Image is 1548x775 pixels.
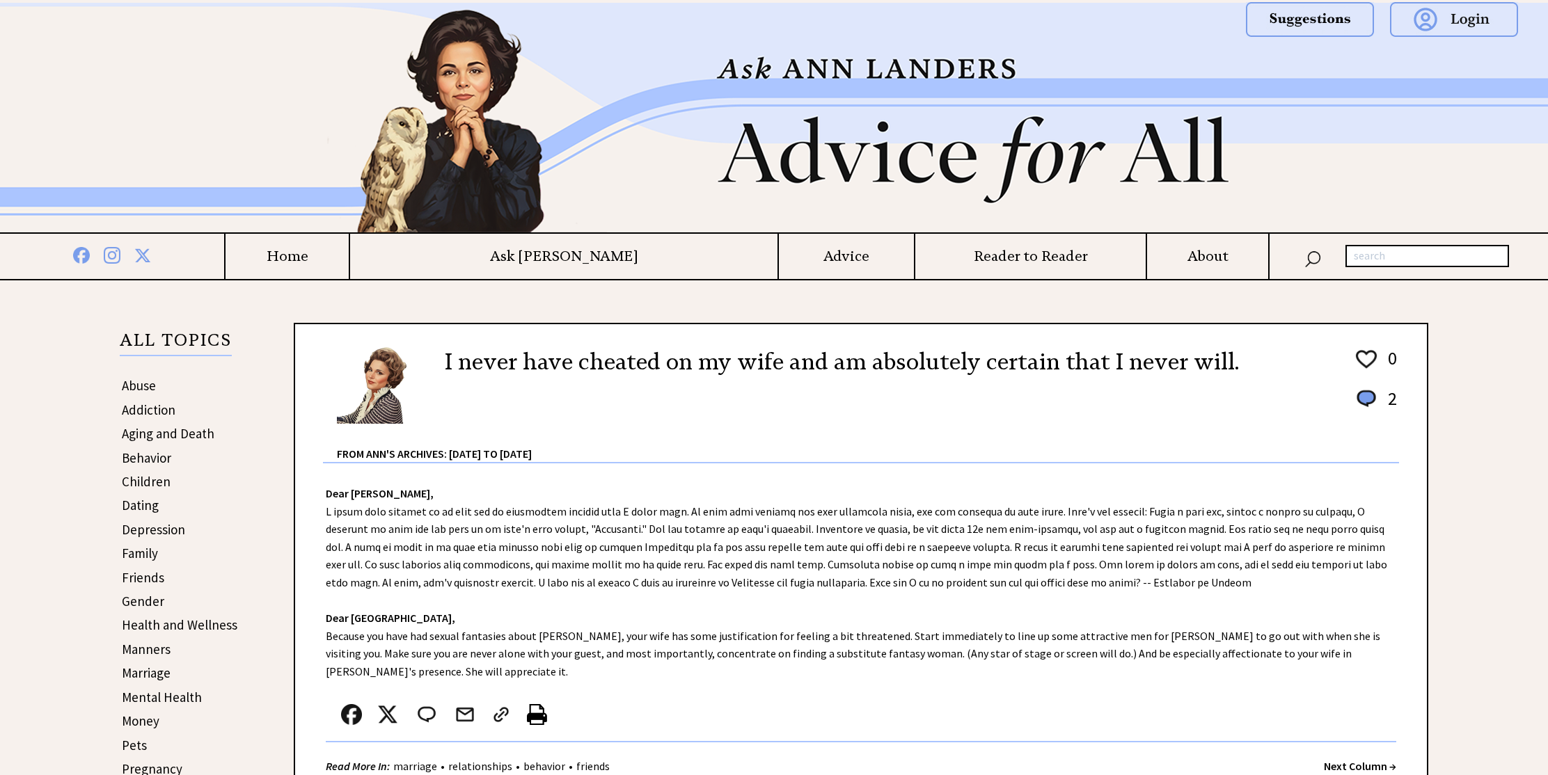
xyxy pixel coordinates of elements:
img: message_round%202.png [415,704,439,725]
a: Next Column → [1324,759,1396,773]
img: instagram%20blue.png [104,244,120,264]
img: login.png [1390,2,1518,37]
a: Health and Wellness [122,616,237,633]
input: search [1345,245,1509,267]
td: 0 [1381,346,1398,385]
a: Dating [122,497,159,513]
a: Gender [122,593,164,609]
img: suggestions.png [1246,2,1374,37]
a: friends [573,759,613,773]
a: About [1147,248,1268,265]
a: Ask [PERSON_NAME] [350,248,777,265]
a: Addiction [122,401,175,418]
img: header2b_v1.png [273,3,1275,232]
h2: I never have cheated on my wife and am absolutely certain that I never will. [445,345,1239,378]
a: Friends [122,569,164,586]
a: Aging and Death [122,425,214,442]
a: Marriage [122,664,171,681]
img: x_small.png [377,704,398,725]
strong: Dear [PERSON_NAME], [326,486,434,500]
a: Abuse [122,377,156,394]
img: mail.png [455,704,475,725]
td: 2 [1381,387,1398,424]
a: Home [226,248,348,265]
p: ALL TOPICS [120,333,232,356]
a: Depression [122,521,185,538]
a: Children [122,473,171,490]
a: behavior [520,759,569,773]
img: heart_outline%201.png [1354,347,1379,371]
a: Family [122,545,158,561]
img: Ann6%20v2%20small.png [337,345,424,424]
div: From Ann's Archives: [DATE] to [DATE] [337,425,1399,462]
strong: Dear [GEOGRAPHIC_DATA], [326,611,455,625]
a: Money [122,712,159,729]
img: printer%20icon.png [527,704,547,725]
a: Advice [779,248,914,265]
a: Manners [122,641,171,657]
strong: Read More In: [326,759,390,773]
div: • • • [326,758,613,775]
img: right_new2.png [1275,3,1282,232]
img: x%20blue.png [134,245,151,264]
img: message_round%201.png [1354,387,1379,410]
a: marriage [390,759,441,773]
a: Reader to Reader [915,248,1146,265]
img: search_nav.png [1304,248,1321,268]
img: link_02.png [491,704,512,725]
img: facebook%20blue.png [73,244,90,264]
a: Pets [122,737,147,753]
a: relationships [445,759,516,773]
a: Mental Health [122,689,202,705]
a: Behavior [122,449,171,466]
img: facebook.png [341,704,362,725]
